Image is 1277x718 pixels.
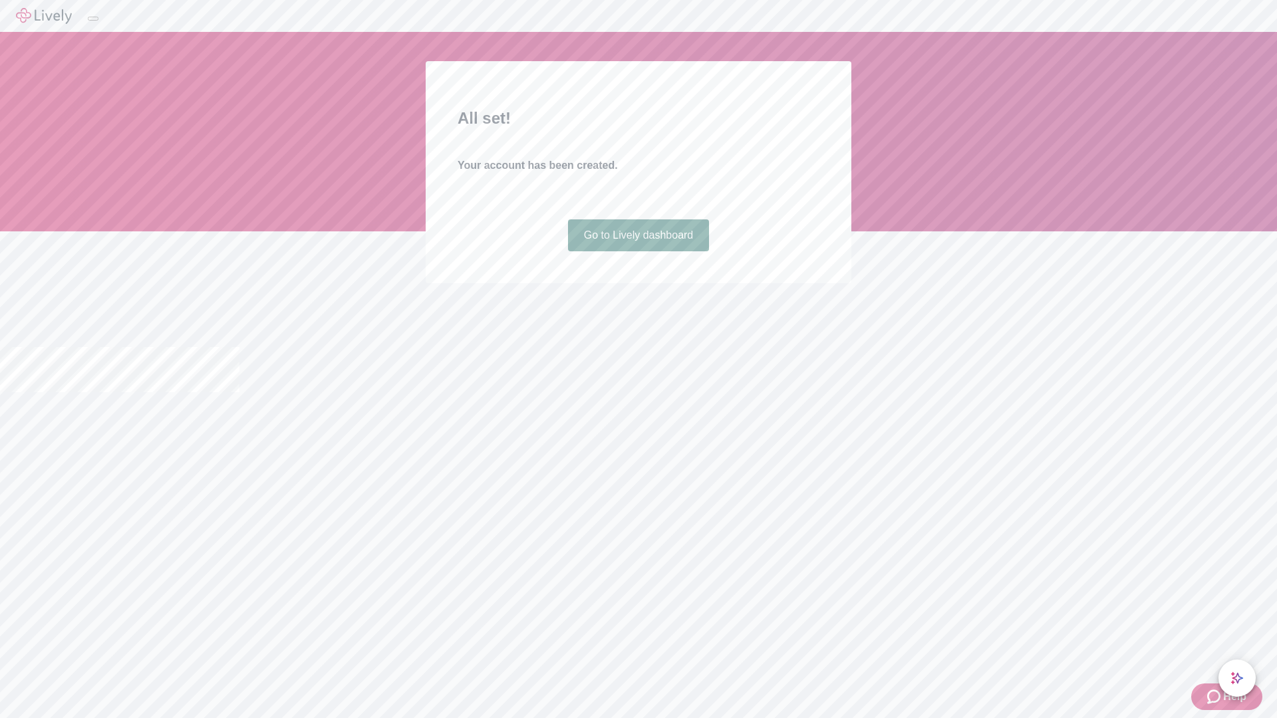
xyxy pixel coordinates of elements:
[1191,683,1262,710] button: Zendesk support iconHelp
[88,17,98,21] button: Log out
[568,219,710,251] a: Go to Lively dashboard
[1223,689,1246,705] span: Help
[458,158,819,174] h4: Your account has been created.
[1218,659,1256,697] button: chat
[1207,689,1223,705] svg: Zendesk support icon
[1230,671,1244,685] svg: Lively AI Assistant
[16,8,72,24] img: Lively
[458,106,819,130] h2: All set!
